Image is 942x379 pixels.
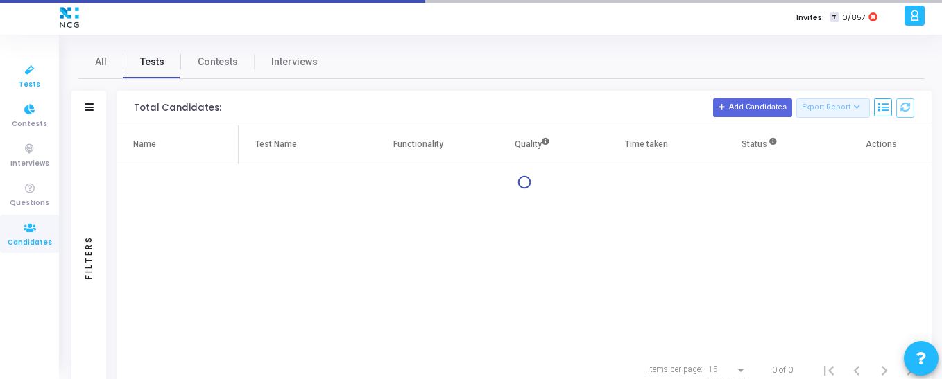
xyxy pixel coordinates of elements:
[818,125,932,164] th: Actions
[772,364,793,376] div: 0 of 0
[19,79,40,91] span: Tests
[140,55,164,69] span: Tests
[133,136,156,152] div: Name
[475,125,590,164] th: Quality
[10,158,49,170] span: Interviews
[796,98,871,118] button: Export Report
[708,364,718,374] span: 15
[625,136,668,152] div: Time taken
[842,12,866,24] span: 0/857
[56,3,83,31] img: logo
[10,197,49,209] span: Questions
[8,237,52,249] span: Candidates
[708,365,747,375] mat-select: Items per page:
[361,125,476,164] th: Functionality
[713,98,792,116] button: Add Candidates
[648,363,703,376] div: Items per page:
[830,12,839,23] span: T
[198,55,238,69] span: Contests
[239,125,361,164] th: Test Name
[271,55,318,69] span: Interviews
[134,103,221,114] div: Total Candidates:
[703,125,818,164] th: Status
[83,181,95,333] div: Filters
[796,12,824,24] label: Invites:
[95,55,107,69] span: All
[12,118,47,130] span: Contests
